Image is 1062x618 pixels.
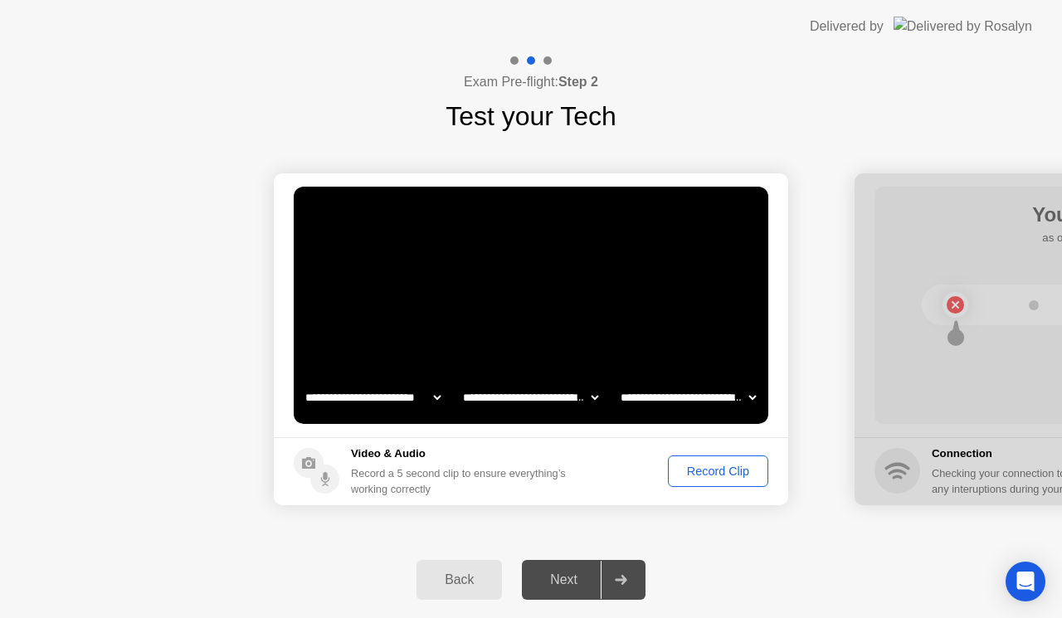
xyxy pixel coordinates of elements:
[460,381,602,414] select: Available speakers
[351,465,572,497] div: Record a 5 second clip to ensure everything’s working correctly
[617,381,759,414] select: Available microphones
[446,96,616,136] h1: Test your Tech
[302,381,444,414] select: Available cameras
[421,572,497,587] div: Back
[810,17,884,36] div: Delivered by
[351,445,572,462] h5: Video & Audio
[417,560,502,600] button: Back
[522,560,645,600] button: Next
[558,75,598,89] b: Step 2
[674,465,762,478] div: Record Clip
[527,572,601,587] div: Next
[894,17,1032,36] img: Delivered by Rosalyn
[668,455,768,487] button: Record Clip
[1006,562,1045,601] div: Open Intercom Messenger
[464,72,598,92] h4: Exam Pre-flight:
